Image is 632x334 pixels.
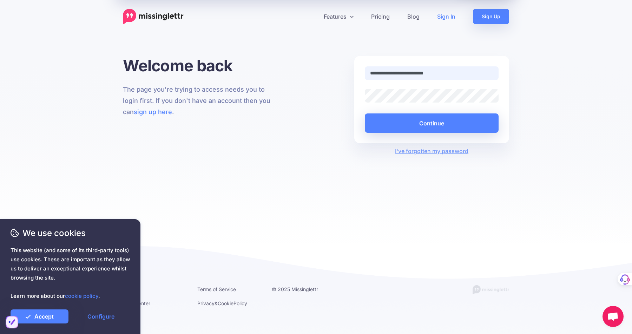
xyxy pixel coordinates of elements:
button: Continue [365,113,499,133]
a: Features [315,9,362,24]
a: Sign Up [473,9,509,24]
a: Privacy [197,300,215,306]
li: & Policy [197,299,261,308]
span: We use cookies [11,227,130,239]
a: Blog [399,9,428,24]
a: I've forgotten my password [395,148,468,155]
a: Open chat [603,306,624,327]
li: © 2025 Missinglettr [272,285,336,294]
a: Accept [11,309,68,323]
a: Terms of Service [197,286,236,292]
a: Configure [72,309,130,323]
h1: Welcome back [123,56,278,75]
span: This website (and some of its third-party tools) use cookies. These are important as they allow u... [11,246,130,301]
a: Sign In [428,9,464,24]
a: sign up here [134,108,172,116]
a: Pricing [362,9,399,24]
a: Cookie [218,300,233,306]
a: cookie policy [65,293,98,299]
p: The page you're trying to access needs you to login first. If you don't have an account then you ... [123,84,278,118]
